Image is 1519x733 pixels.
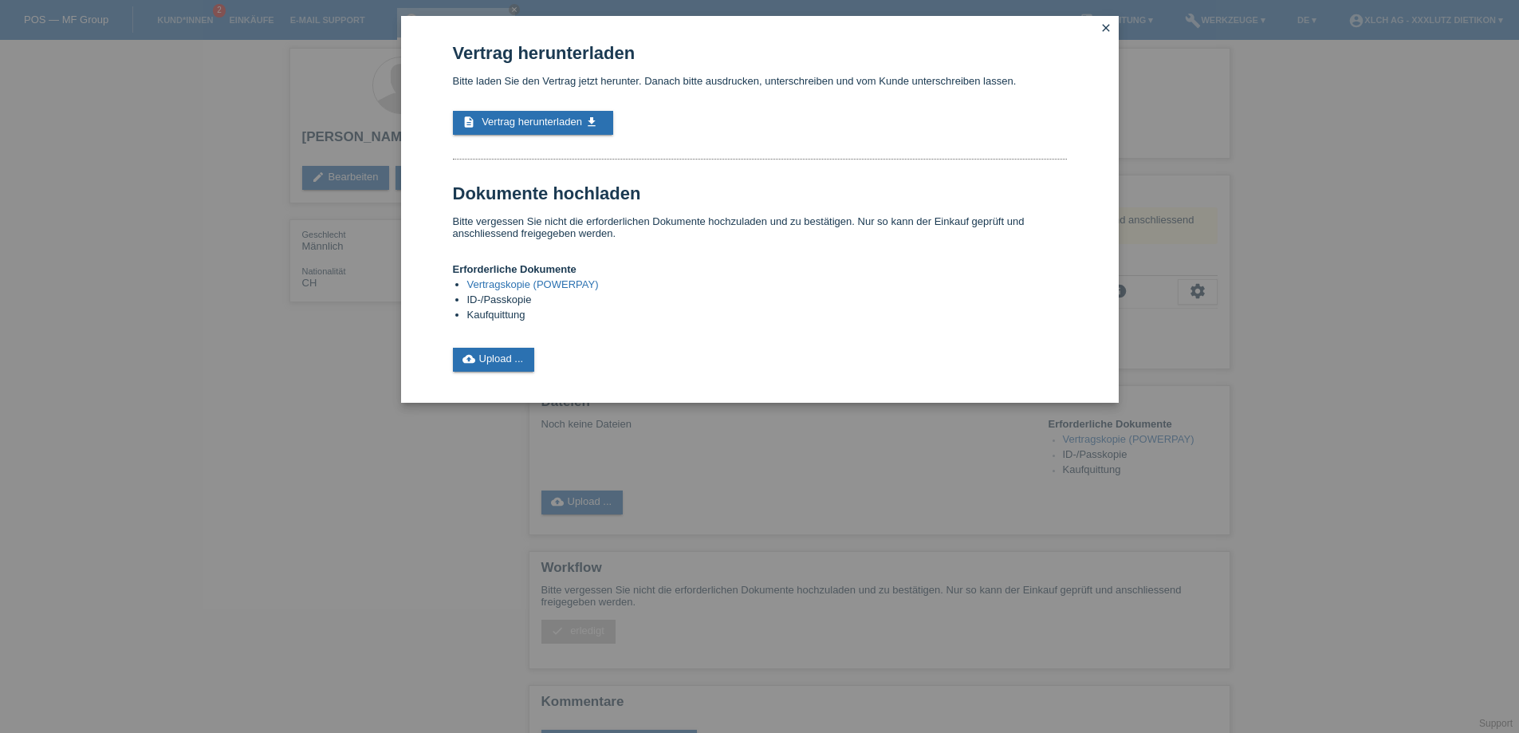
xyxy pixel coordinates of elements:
[453,43,1067,63] h1: Vertrag herunterladen
[453,111,613,135] a: description Vertrag herunterladen get_app
[453,75,1067,87] p: Bitte laden Sie den Vertrag jetzt herunter. Danach bitte ausdrucken, unterschreiben und vom Kunde...
[462,353,475,365] i: cloud_upload
[467,278,599,290] a: Vertragskopie (POWERPAY)
[453,215,1067,239] p: Bitte vergessen Sie nicht die erforderlichen Dokumente hochzuladen und zu bestätigen. Nur so kann...
[453,183,1067,203] h1: Dokumente hochladen
[482,116,582,128] span: Vertrag herunterladen
[467,294,1067,309] li: ID-/Passkopie
[453,348,535,372] a: cloud_uploadUpload ...
[453,263,1067,275] h4: Erforderliche Dokumente
[585,116,598,128] i: get_app
[467,309,1067,324] li: Kaufquittung
[462,116,475,128] i: description
[1096,20,1116,38] a: close
[1100,22,1112,34] i: close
